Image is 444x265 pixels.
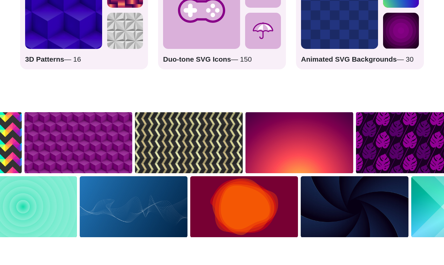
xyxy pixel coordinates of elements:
[163,54,281,65] p: — 150
[134,111,244,175] img: Complex Repeating Stripe Pattern with Depth
[25,54,143,65] p: — 16
[25,55,64,63] strong: 3D Patterns
[301,55,397,63] strong: Animated SVG Backgrounds
[23,111,134,175] img: 3D Cube Repeating Pattern
[163,55,231,63] strong: Duo-tone SVG Icons
[107,13,143,49] img: Triangular 3d panels in a pattern
[301,54,419,65] p: — 30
